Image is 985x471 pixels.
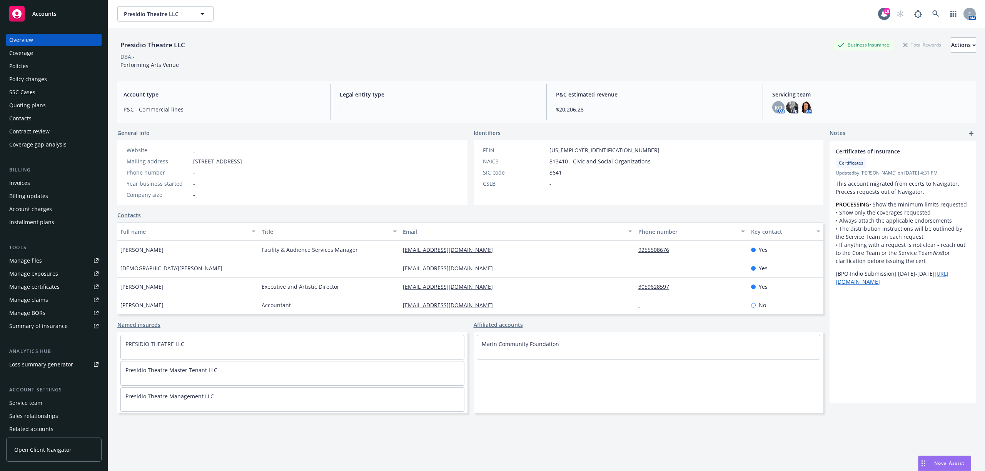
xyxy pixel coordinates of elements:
div: Manage certificates [9,281,60,293]
div: Tools [6,244,102,251]
span: [PERSON_NAME] [120,246,164,254]
div: Year business started [127,180,190,188]
a: [EMAIL_ADDRESS][DOMAIN_NAME] [403,283,499,290]
a: PRESIDIO THEATRE LLC [125,340,184,348]
span: $20,206.28 [556,105,753,113]
span: KO [775,103,782,112]
span: P&C estimated revenue [556,90,753,98]
span: Yes [759,283,768,291]
a: Billing updates [6,190,102,202]
a: - [638,301,646,309]
a: Start snowing [893,6,908,22]
a: [EMAIL_ADDRESS][DOMAIN_NAME] [403,246,499,253]
span: General info [117,129,150,137]
div: DBA: - [120,53,135,61]
a: Service team [6,397,102,409]
a: Related accounts [6,423,102,435]
a: Named insureds [117,321,160,329]
div: SIC code [483,168,546,176]
a: Manage BORs [6,307,102,319]
div: Phone number [638,228,737,236]
span: Certificates [839,160,863,166]
div: Policies [9,60,28,72]
a: [EMAIL_ADDRESS][DOMAIN_NAME] [403,301,499,309]
button: Email [400,222,635,241]
a: 3059628597 [638,283,675,290]
span: [DEMOGRAPHIC_DATA][PERSON_NAME] [120,264,222,272]
span: Facility & Audience Services Manager [262,246,358,254]
span: - [549,180,551,188]
a: Loss summary generator [6,358,102,371]
span: Nova Assist [934,460,965,466]
div: Key contact [751,228,812,236]
a: Presidio Theatre Master Tenant LLC [125,366,217,374]
div: Policy changes [9,73,47,85]
a: Affiliated accounts [474,321,523,329]
div: Phone number [127,168,190,176]
div: Manage exposures [9,268,58,280]
button: Nova Assist [918,456,971,471]
a: Installment plans [6,216,102,228]
span: - [193,168,195,176]
a: Invoices [6,177,102,189]
span: Accounts [32,11,57,17]
div: Account settings [6,386,102,394]
a: 9255508676 [638,246,675,253]
span: Presidio Theatre LLC [124,10,190,18]
span: - [262,264,264,272]
span: - [340,105,537,113]
span: [US_EMPLOYER_IDENTIFICATION_NUMBER] [549,146,659,154]
div: Drag to move [918,456,928,471]
div: Website [127,146,190,154]
a: Report a Bug [910,6,926,22]
a: Summary of insurance [6,320,102,332]
div: Summary of insurance [9,320,68,332]
div: Certificates of InsuranceCertificatesUpdatedby [PERSON_NAME] on [DATE] 4:31 PMThis account migrat... [830,141,976,292]
div: Account charges [9,203,52,215]
p: [BPO Indio Submission] [DATE]-[DATE] [836,270,970,286]
a: Coverage gap analysis [6,138,102,151]
span: Updated by [PERSON_NAME] on [DATE] 4:31 PM [836,170,970,176]
img: photo [786,101,798,113]
div: Manage claims [9,294,48,306]
span: Legal entity type [340,90,537,98]
div: Company size [127,191,190,199]
div: Analytics hub [6,348,102,355]
span: Identifiers [474,129,501,137]
span: - [193,180,195,188]
span: P&C - Commercial lines [124,105,321,113]
p: This account migrated from ecerts to Navigator. Process requests out of Navigator. [836,180,970,196]
div: Billing updates [9,190,48,202]
a: add [967,129,976,138]
div: FEIN [483,146,546,154]
a: Policy changes [6,73,102,85]
div: Manage BORs [9,307,45,319]
div: Quoting plans [9,99,46,112]
div: NAICS [483,157,546,165]
a: Marin Community Foundation [482,340,559,348]
span: [PERSON_NAME] [120,283,164,291]
div: Presidio Theatre LLC [117,40,188,50]
div: CSLB [483,180,546,188]
a: Search [928,6,943,22]
div: Email [403,228,624,236]
div: Coverage gap analysis [9,138,67,151]
button: Actions [951,37,976,53]
span: Open Client Navigator [14,446,72,454]
a: Accounts [6,3,102,25]
img: photo [800,101,812,113]
a: Manage files [6,255,102,267]
a: Account charges [6,203,102,215]
div: Mailing address [127,157,190,165]
span: Performing Arts Venue [120,61,179,68]
div: Full name [120,228,247,236]
em: first [933,249,943,256]
span: [STREET_ADDRESS] [193,157,242,165]
div: Overview [9,34,33,46]
div: Billing [6,166,102,174]
a: [EMAIL_ADDRESS][DOMAIN_NAME] [403,265,499,272]
button: Phone number [635,222,748,241]
a: Coverage [6,47,102,59]
div: Actions [951,38,976,52]
span: Accountant [262,301,291,309]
